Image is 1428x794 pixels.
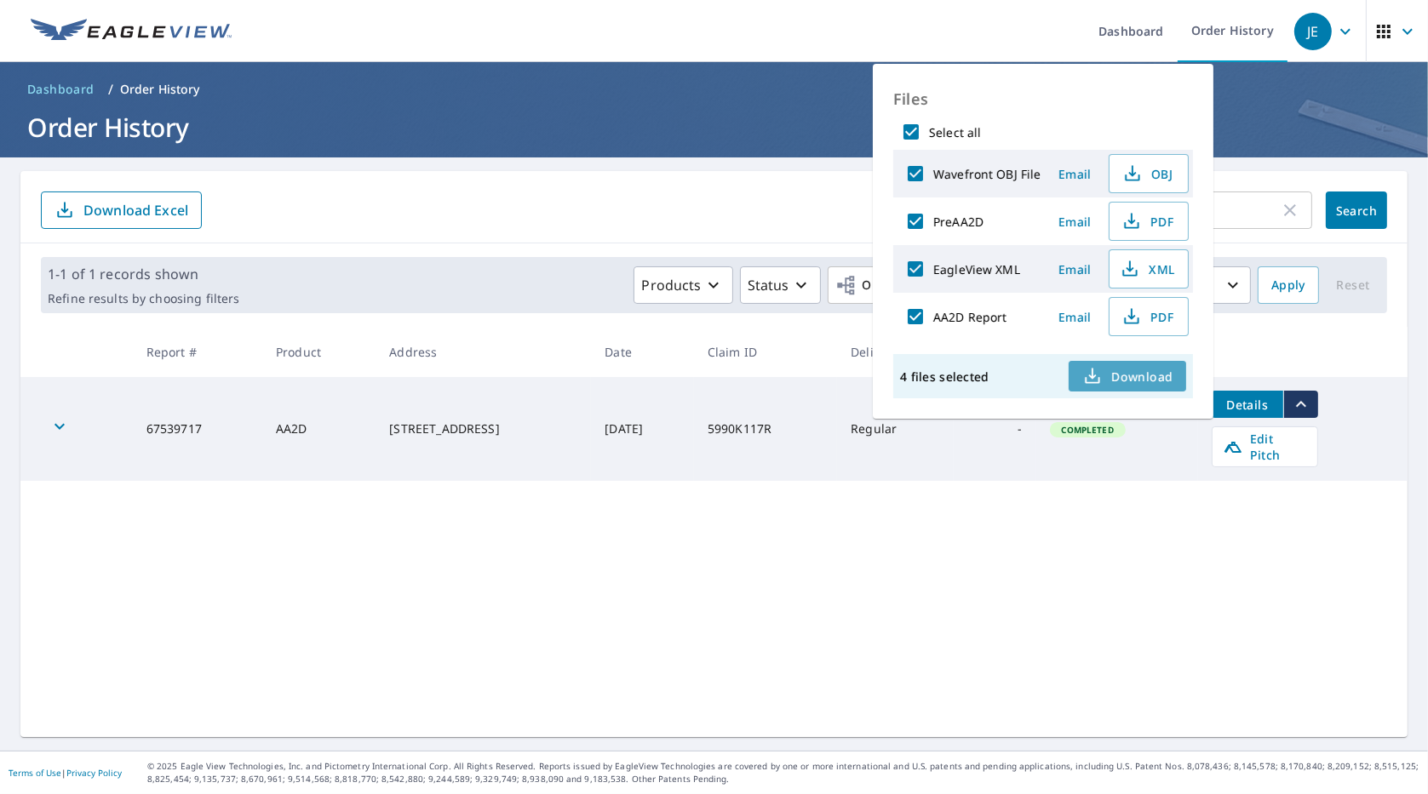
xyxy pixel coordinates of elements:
span: Download [1082,366,1173,386]
label: Wavefront OBJ File [933,166,1041,182]
h1: Order History [20,110,1408,145]
span: Search [1339,203,1374,219]
span: Details [1222,397,1273,413]
span: Edit Pitch [1223,431,1307,463]
label: Select all [929,124,981,140]
a: Terms of Use [9,767,61,779]
span: Dashboard [27,81,95,98]
p: Refine results by choosing filters [48,291,239,306]
span: Email [1054,261,1095,277]
td: 67539717 [133,377,262,481]
td: AA2D [262,377,376,481]
span: Email [1054,214,1095,230]
span: OBJ [1120,163,1174,184]
a: Privacy Policy [66,767,122,779]
div: JE [1294,13,1332,50]
img: EV Logo [31,19,232,44]
p: Files [893,84,1193,114]
button: Email [1047,256,1102,283]
span: Orgs [835,275,892,296]
th: Report # [133,327,262,377]
p: Products [641,275,701,295]
th: Delivery [837,327,954,377]
div: [STREET_ADDRESS] [389,420,577,437]
td: Regular [837,377,954,481]
span: Apply [1271,275,1305,296]
span: XML [1120,259,1174,279]
p: 1-1 of 1 records shown [48,264,239,284]
p: Order History [120,81,200,98]
button: Download Excel [41,191,202,229]
button: detailsBtn-67539717 [1212,391,1283,418]
button: filesDropdownBtn-67539717 [1283,391,1318,418]
span: Completed [1052,424,1124,436]
label: PreAA2D [933,214,984,230]
p: 4 files selected [900,368,989,385]
a: Edit Pitch [1212,426,1318,467]
button: Email [1047,161,1102,187]
p: Download Excel [83,201,188,220]
td: - [954,377,1036,481]
button: Products [634,266,732,304]
p: | [9,768,122,778]
button: XML [1109,249,1189,288]
label: EagleView XML [933,261,1020,277]
p: © 2025 Eagle View Technologies, Inc. and Pictometry International Corp. All Rights Reserved. Repo... [147,760,1419,785]
button: Download [1069,361,1186,391]
td: [DATE] [591,377,694,481]
button: OBJ [1109,154,1189,193]
span: PDF [1120,211,1174,231]
span: PDF [1120,306,1174,327]
button: PDF [1109,202,1189,241]
td: 5990K117R [694,377,837,481]
th: Product [262,327,376,377]
button: Search [1326,191,1387,229]
li: / [108,79,113,100]
button: PDF [1109,297,1189,336]
span: Email [1054,309,1095,325]
button: Orgs16 [828,266,989,304]
button: Email [1047,208,1102,235]
nav: breadcrumb [20,76,1408,103]
button: Status [740,266,821,304]
th: Claim ID [694,327,837,377]
p: Status [748,275,789,295]
button: Email [1047,304,1102,330]
th: Address [376,327,591,377]
th: Date [591,327,694,377]
span: Email [1054,166,1095,182]
a: Dashboard [20,76,101,103]
label: AA2D Report [933,309,1006,325]
button: Apply [1258,266,1319,304]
